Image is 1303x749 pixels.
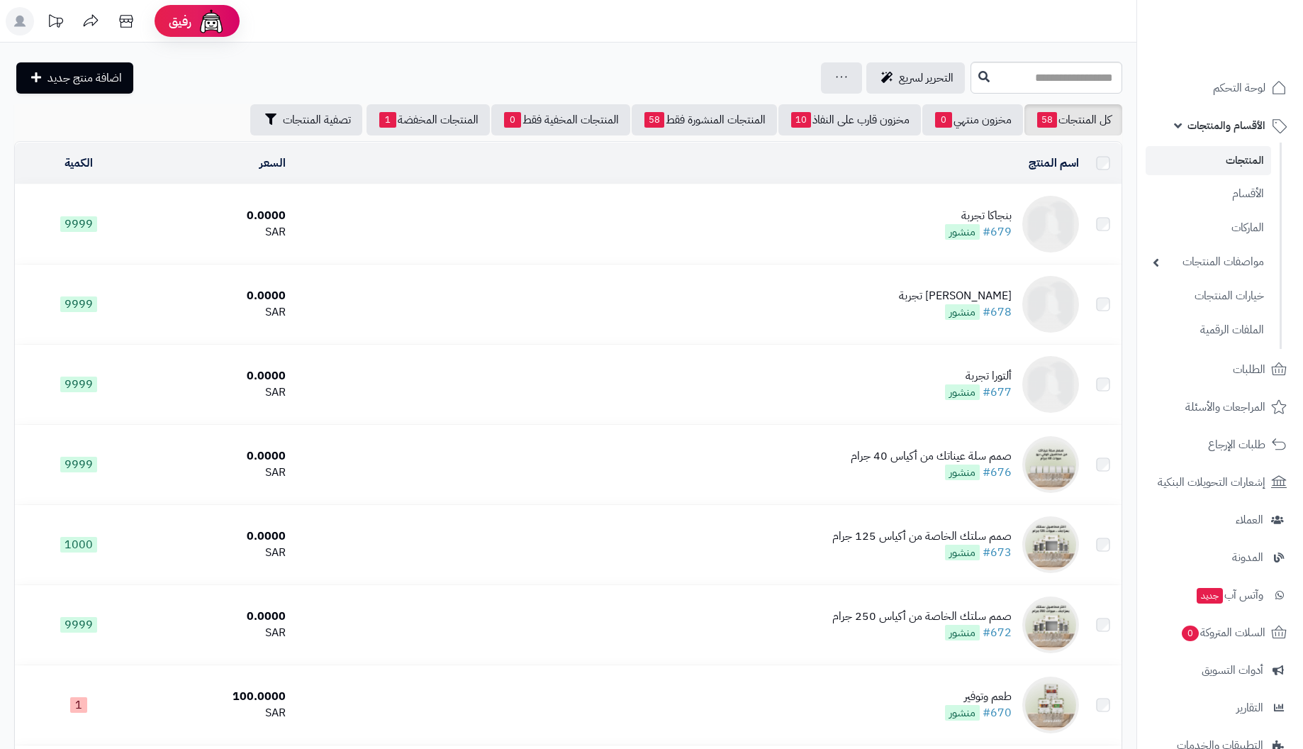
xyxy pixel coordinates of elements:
a: تحديثات المنصة [38,7,73,39]
div: بنجاكا تجربة [945,208,1012,224]
a: المنتجات [1146,146,1271,175]
span: جديد [1197,588,1223,604]
span: طلبات الإرجاع [1208,435,1265,455]
div: SAR [148,705,286,721]
a: الكمية [65,155,93,172]
span: منشور [945,384,980,400]
button: تصفية المنتجات [250,104,362,135]
img: بنجاكا تجربة [1022,196,1079,253]
img: ألتورا تجربة [1022,356,1079,413]
span: 0 [935,112,952,128]
a: أدوات التسويق [1146,653,1294,687]
span: تصفية المنتجات [283,111,351,128]
a: #679 [983,223,1012,240]
a: السعر [259,155,286,172]
div: SAR [148,465,286,481]
span: 10 [791,112,811,128]
span: 58 [644,112,664,128]
div: [PERSON_NAME] تجربة [899,288,1012,304]
span: وآتس آب [1195,585,1263,605]
span: المدونة [1232,548,1263,567]
a: مخزون قارب على النفاذ10 [778,104,921,135]
div: 0.0000 [148,208,286,224]
span: السلات المتروكة [1180,623,1265,643]
span: منشور [945,304,980,320]
span: إشعارات التحويلات البنكية [1158,472,1265,492]
a: كل المنتجات58 [1024,104,1122,135]
span: التحرير لسريع [899,70,954,87]
span: المراجعات والأسئلة [1185,397,1265,417]
div: 0.0000 [148,368,286,384]
img: صمم سلة عيناتك من أكياس 40 جرام [1022,436,1079,493]
a: الأقسام [1146,179,1271,209]
a: الماركات [1146,213,1271,243]
a: المراجعات والأسئلة [1146,390,1294,424]
a: #673 [983,544,1012,561]
div: SAR [148,384,286,401]
a: الملفات الرقمية [1146,315,1271,345]
a: #670 [983,704,1012,721]
a: المنتجات المخفضة1 [367,104,490,135]
span: 1 [70,697,87,713]
a: الطلبات [1146,353,1294,387]
a: لوحة التحكم [1146,71,1294,105]
a: مواصفات المنتجات [1146,247,1271,277]
span: 58 [1037,112,1057,128]
a: طلبات الإرجاع [1146,428,1294,462]
img: صمم سلتك الخاصة من أكياس 125 جرام [1022,516,1079,573]
span: 9999 [60,216,97,232]
span: الأقسام والمنتجات [1187,116,1265,135]
span: 9999 [60,296,97,312]
div: 100.0000 [148,689,286,705]
a: العملاء [1146,503,1294,537]
img: صمم سلتك الخاصة من أكياس 250 جرام [1022,597,1079,653]
a: خيارات المنتجات [1146,281,1271,311]
a: المنتجات المخفية فقط0 [491,104,630,135]
div: طعم وتوفير [945,689,1012,705]
a: وآتس آبجديد [1146,578,1294,612]
a: #678 [983,304,1012,321]
div: SAR [148,625,286,641]
span: 1 [379,112,396,128]
a: المنتجات المنشورة فقط58 [632,104,777,135]
a: السلات المتروكة0 [1146,616,1294,650]
span: منشور [945,625,980,640]
span: 0 [1182,626,1199,641]
a: اضافة منتج جديد [16,62,133,94]
img: logo-2.png [1207,38,1290,68]
span: الطلبات [1233,360,1265,379]
span: التقارير [1236,698,1263,718]
span: 9999 [60,617,97,633]
span: العملاء [1236,510,1263,530]
div: صمم سلتك الخاصة من أكياس 250 جرام [832,609,1012,625]
div: 0.0000 [148,448,286,465]
a: #677 [983,384,1012,401]
div: ألتورا تجربة [945,368,1012,384]
a: #672 [983,624,1012,641]
span: منشور [945,545,980,560]
span: 9999 [60,457,97,472]
a: مخزون منتهي0 [922,104,1023,135]
span: اضافة منتج جديد [47,70,122,87]
a: إشعارات التحويلات البنكية [1146,465,1294,499]
div: SAR [148,224,286,240]
img: آرت بريسو تجربة [1022,276,1079,333]
img: ai-face.png [197,7,225,35]
div: 0.0000 [148,528,286,545]
span: 0 [504,112,521,128]
div: 0.0000 [148,288,286,304]
a: التقارير [1146,691,1294,725]
span: 9999 [60,377,97,392]
div: SAR [148,304,286,321]
span: منشور [945,224,980,240]
span: لوحة التحكم [1213,78,1265,98]
img: طعم وتوفير [1022,677,1079,733]
div: صمم سلة عيناتك من أكياس 40 جرام [851,448,1012,465]
span: منشور [945,465,980,480]
span: أدوات التسويق [1202,660,1263,680]
a: المدونة [1146,540,1294,575]
span: 1000 [60,537,97,553]
div: 0.0000 [148,609,286,625]
span: رفيق [169,13,191,30]
a: #676 [983,464,1012,481]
